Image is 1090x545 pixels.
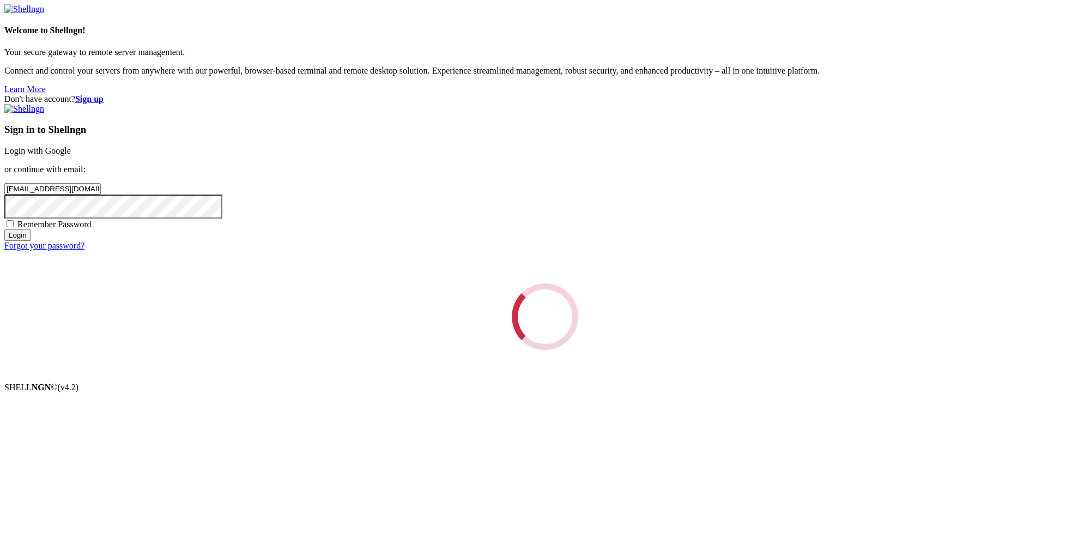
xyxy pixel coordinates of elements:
h3: Sign in to Shellngn [4,124,1086,136]
img: Shellngn [4,104,44,114]
a: Learn More [4,84,46,94]
a: Sign up [75,94,104,104]
div: Don't have account? [4,94,1086,104]
p: or continue with email: [4,165,1086,174]
span: Remember Password [17,220,92,229]
input: Email address [4,183,101,195]
p: Connect and control your servers from anywhere with our powerful, browser-based terminal and remo... [4,66,1086,76]
div: Loading... [508,280,581,353]
span: SHELL © [4,383,78,392]
input: Login [4,229,31,241]
p: Your secure gateway to remote server management. [4,47,1086,57]
a: Forgot your password? [4,241,84,250]
img: Shellngn [4,4,44,14]
h4: Welcome to Shellngn! [4,26,1086,35]
span: 4.2.0 [58,383,79,392]
input: Remember Password [7,220,14,227]
b: NGN [32,383,51,392]
a: Login with Google [4,146,71,155]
